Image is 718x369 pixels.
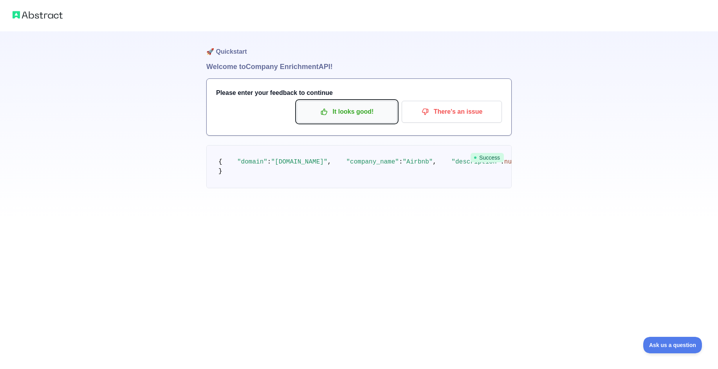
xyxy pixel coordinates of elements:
span: "[DOMAIN_NAME]" [271,158,327,165]
span: : [267,158,271,165]
span: "domain" [237,158,267,165]
span: { [218,158,222,165]
h1: Welcome to Company Enrichment API! [206,61,512,72]
img: Abstract logo [13,9,63,20]
h3: Please enter your feedback to continue [216,88,502,98]
button: There's an issue [402,101,502,123]
p: There's an issue [408,105,496,118]
span: , [433,158,437,165]
span: , [327,158,331,165]
span: "company_name" [346,158,399,165]
iframe: Toggle Customer Support [643,337,702,353]
span: "description" [451,158,500,165]
span: "Airbnb" [403,158,433,165]
p: It looks good! [303,105,391,118]
span: null [504,158,519,165]
button: It looks good! [297,101,397,123]
h1: 🚀 Quickstart [206,31,512,61]
span: Success [471,153,504,162]
span: : [399,158,403,165]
